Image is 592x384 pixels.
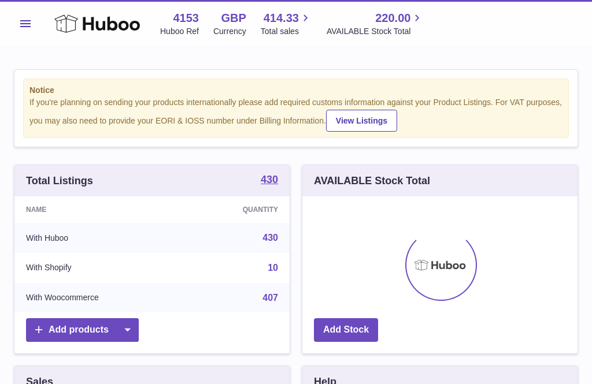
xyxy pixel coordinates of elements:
[326,110,397,132] a: View Listings
[327,10,424,37] a: 220.00 AVAILABLE Stock Total
[173,10,199,26] strong: 4153
[261,174,278,185] strong: 430
[262,233,278,243] a: 430
[375,10,410,26] span: 220.00
[261,10,312,37] a: 414.33 Total sales
[261,174,278,187] a: 430
[26,174,93,188] h3: Total Listings
[314,174,430,188] h3: AVAILABLE Stock Total
[14,223,185,253] td: With Huboo
[264,10,299,26] span: 414.33
[14,253,185,283] td: With Shopify
[268,263,278,273] a: 10
[213,26,246,37] div: Currency
[14,283,185,313] td: With Woocommerce
[262,293,278,303] a: 407
[29,85,563,96] strong: Notice
[14,196,185,223] th: Name
[261,26,312,37] span: Total sales
[314,318,378,342] a: Add Stock
[160,26,199,37] div: Huboo Ref
[327,26,424,37] span: AVAILABLE Stock Total
[29,97,563,132] div: If you're planning on sending your products internationally please add required customs informati...
[26,318,139,342] a: Add products
[185,196,290,223] th: Quantity
[221,10,246,26] strong: GBP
